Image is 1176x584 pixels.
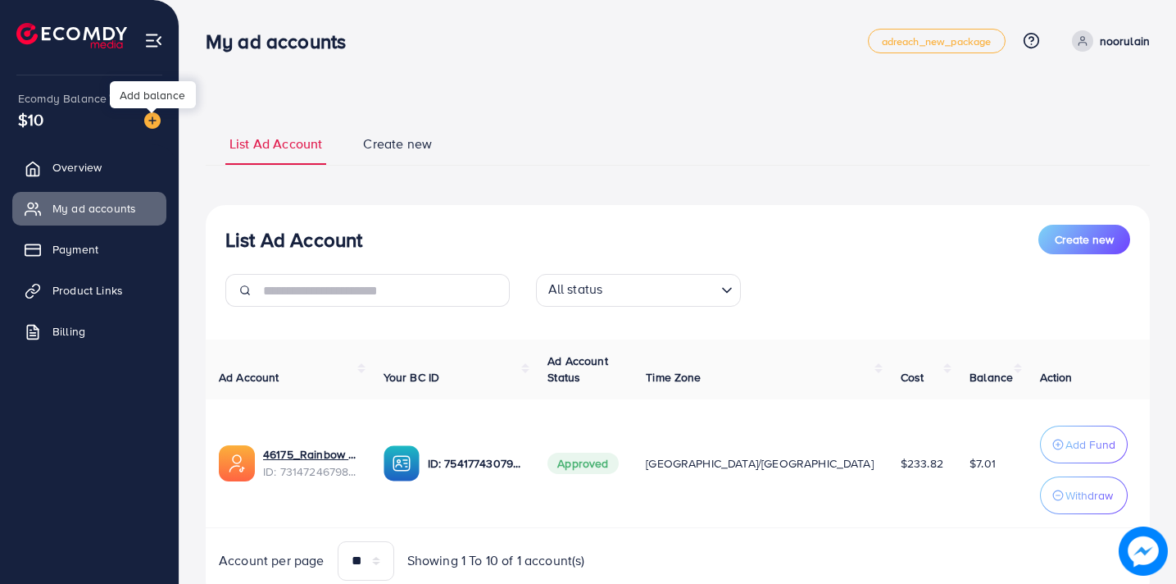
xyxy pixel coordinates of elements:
span: Ad Account [219,369,279,386]
span: $233.82 [901,455,943,472]
div: Add balance [110,81,196,108]
span: Billing [52,323,85,340]
p: noorulain [1100,31,1150,51]
span: Create new [1055,231,1114,248]
img: image [1119,527,1168,576]
div: Search for option [536,274,741,307]
span: ID: 7314724679808335874 [263,463,357,480]
p: Add Fund [1065,435,1115,454]
img: menu [144,31,163,50]
span: My ad accounts [52,200,136,217]
img: ic-ads-acc.e4c84228.svg [219,445,255,481]
div: <span class='underline'>46175_Rainbow Mart_1703092077019</span></br>7314724679808335874 [263,446,357,480]
img: logo [16,23,127,48]
span: Balance [969,369,1013,386]
span: Create new [363,135,432,153]
button: Withdraw [1040,477,1128,514]
span: $10 [18,107,43,131]
span: List Ad Account [229,135,322,153]
a: Product Links [12,274,166,307]
button: Create new [1038,225,1130,254]
span: Action [1040,369,1073,386]
a: 46175_Rainbow Mart_1703092077019 [263,446,357,463]
span: Time Zone [646,369,701,386]
span: Overview [52,159,102,176]
span: Your BC ID [384,369,440,386]
img: image [144,112,161,129]
span: $7.01 [969,455,996,472]
a: Payment [12,233,166,266]
a: Overview [12,151,166,184]
a: My ad accounts [12,192,166,225]
span: adreach_new_package [882,36,992,47]
img: ic-ba-acc.ded83a64.svg [384,445,420,481]
span: Payment [52,241,98,258]
a: Billing [12,315,166,348]
span: Ecomdy Balance [18,90,107,107]
p: Withdraw [1065,486,1113,505]
h3: List Ad Account [225,228,362,252]
span: Ad Account Status [547,353,608,386]
p: ID: 7541774307903438866 [428,454,522,473]
span: Cost [901,369,924,386]
span: [GEOGRAPHIC_DATA]/[GEOGRAPHIC_DATA] [646,455,874,472]
button: Add Fund [1040,426,1128,463]
h3: My ad accounts [206,30,359,53]
a: adreach_new_package [868,29,1006,53]
span: Account per page [219,551,325,570]
span: Approved [547,453,618,474]
span: All status [545,276,606,303]
span: Showing 1 To 10 of 1 account(s) [407,551,585,570]
span: Product Links [52,282,123,299]
input: Search for option [607,277,714,303]
a: noorulain [1065,30,1150,52]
